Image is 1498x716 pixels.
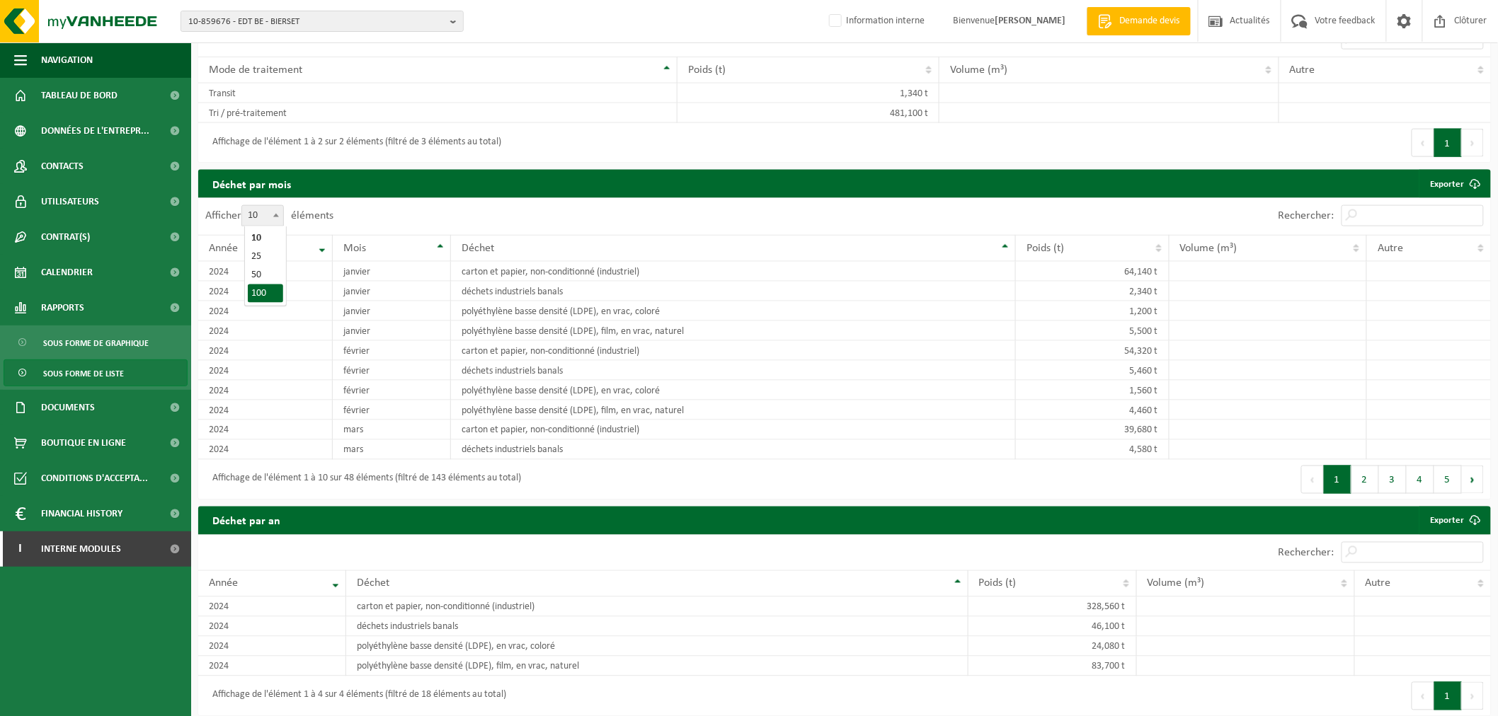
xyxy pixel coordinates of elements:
[198,597,346,617] td: 2024
[462,243,494,254] span: Déchet
[346,617,968,637] td: déchets industriels banals
[41,184,99,219] span: Utilisateurs
[198,301,333,321] td: 2024
[1087,7,1191,35] a: Demande devis
[1016,282,1169,301] td: 2,340 t
[1462,466,1484,494] button: Next
[205,130,501,156] div: Affichage de l'élément 1 à 2 sur 2 éléments (filtré de 3 éléments au total)
[1434,466,1462,494] button: 5
[198,170,305,197] h2: Déchet par mois
[41,390,95,425] span: Documents
[346,657,968,676] td: polyéthylène basse densité (LDPE), film, en vrac, naturel
[248,284,283,303] li: 100
[1301,466,1324,494] button: Previous
[198,282,333,301] td: 2024
[1016,262,1169,282] td: 64,140 t
[451,381,1016,400] td: polyéthylène basse densité (LDPE), en vrac, coloré
[209,578,238,589] span: Année
[357,578,389,589] span: Déchet
[1180,243,1237,254] span: Volume (m³)
[451,361,1016,381] td: déchets industriels banals
[677,103,940,123] td: 481,100 t
[1412,682,1434,710] button: Previous
[451,282,1016,301] td: déchets industriels banals
[1366,578,1391,589] span: Autre
[248,248,283,266] li: 25
[1279,548,1334,559] label: Rechercher:
[1016,381,1169,400] td: 1,560 t
[242,206,283,226] span: 10
[343,243,366,254] span: Mois
[1016,440,1169,460] td: 4,580 t
[1462,129,1484,157] button: Next
[198,440,333,460] td: 2024
[1148,578,1205,589] span: Volume (m³)
[198,400,333,420] td: 2024
[968,597,1137,617] td: 328,560 t
[241,205,284,226] span: 10
[14,531,27,567] span: I
[688,64,726,76] span: Poids (t)
[1027,243,1064,254] span: Poids (t)
[198,103,677,123] td: Tri / pré-traitement
[333,400,451,420] td: février
[198,361,333,381] td: 2024
[41,113,149,149] span: Données de l'entrepr...
[1016,420,1169,440] td: 39,680 t
[198,262,333,282] td: 2024
[41,425,126,461] span: Boutique en ligne
[979,578,1017,589] span: Poids (t)
[1116,14,1184,28] span: Demande devis
[198,321,333,341] td: 2024
[1324,466,1351,494] button: 1
[1016,400,1169,420] td: 4,460 t
[451,262,1016,282] td: carton et papier, non-conditionné (industriel)
[333,262,451,282] td: janvier
[333,321,451,341] td: janvier
[1407,466,1434,494] button: 4
[333,381,451,400] td: février
[41,42,93,78] span: Navigation
[1378,243,1403,254] span: Autre
[1379,466,1407,494] button: 3
[41,461,148,496] span: Conditions d'accepta...
[188,11,445,33] span: 10-859676 - EDT BE - BIERSET
[1419,507,1490,535] a: Exporter
[333,282,451,301] td: janvier
[1419,170,1490,198] a: Exporter
[451,400,1016,420] td: polyéthylène basse densité (LDPE), film, en vrac, naturel
[198,341,333,361] td: 2024
[333,301,451,321] td: janvier
[1016,321,1169,341] td: 5,500 t
[43,330,149,357] span: Sous forme de graphique
[333,440,451,460] td: mars
[1290,64,1315,76] span: Autre
[1462,682,1484,710] button: Next
[451,440,1016,460] td: déchets industriels banals
[41,531,121,567] span: Interne modules
[41,496,122,531] span: Financial History
[1279,34,1334,45] label: Rechercher:
[1016,301,1169,321] td: 1,200 t
[451,301,1016,321] td: polyéthylène basse densité (LDPE), en vrac, coloré
[333,341,451,361] td: février
[1434,129,1462,157] button: 1
[181,11,464,32] button: 10-859676 - EDT BE - BIERSET
[968,617,1137,637] td: 46,100 t
[1279,211,1334,222] label: Rechercher:
[41,255,93,290] span: Calendrier
[41,78,118,113] span: Tableau de bord
[950,64,1007,76] span: Volume (m³)
[205,467,521,492] div: Affichage de l'élément 1 à 10 sur 48 éléments (filtré de 143 éléments au total)
[1434,682,1462,710] button: 1
[248,266,283,284] li: 50
[198,617,346,637] td: 2024
[333,420,451,440] td: mars
[4,329,188,356] a: Sous forme de graphique
[968,657,1137,676] td: 83,700 t
[995,16,1065,26] strong: [PERSON_NAME]
[346,597,968,617] td: carton et papier, non-conditionné (industriel)
[968,637,1137,657] td: 24,080 t
[1016,361,1169,381] td: 5,460 t
[209,243,238,254] span: Année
